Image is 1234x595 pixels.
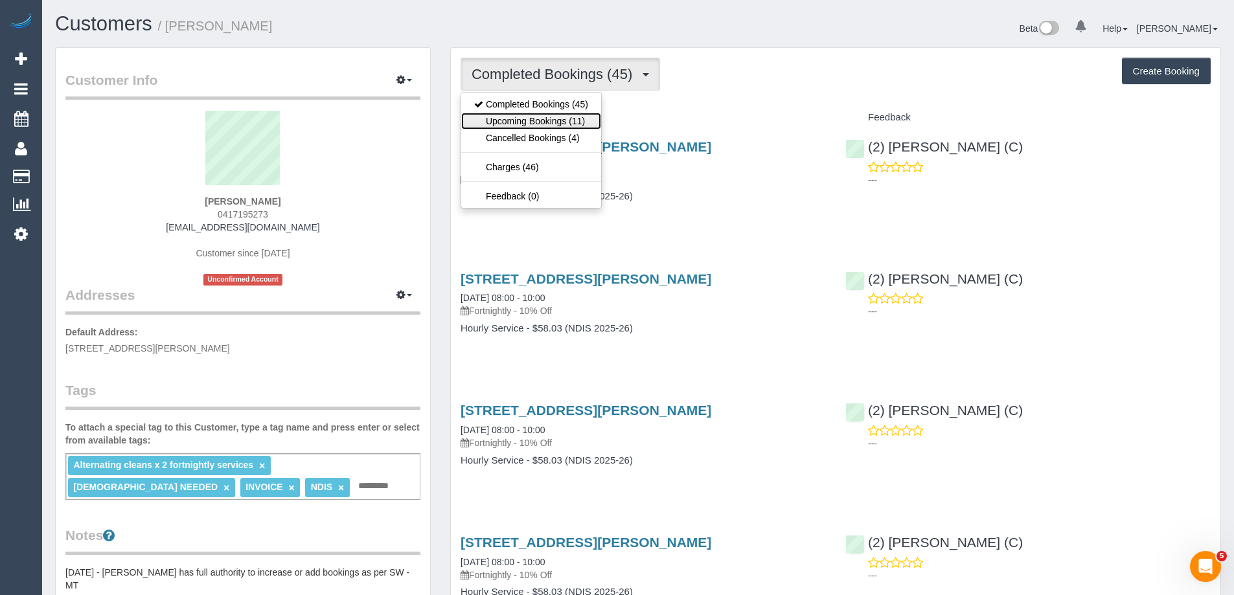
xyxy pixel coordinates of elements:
[472,66,639,82] span: Completed Bookings (45)
[461,129,601,146] a: Cancelled Bookings (4)
[461,159,601,175] a: Charges (46)
[1217,551,1227,561] span: 5
[461,173,826,186] p: Fortnightly - 10% Off
[196,248,290,258] span: Customer since [DATE]
[461,112,826,123] h4: Service
[73,482,218,492] span: [DEMOGRAPHIC_DATA] NEEDED
[259,460,265,471] a: ×
[65,343,230,354] span: [STREET_ADDRESS][PERSON_NAME]
[461,557,545,567] a: [DATE] 08:00 - 10:00
[1122,58,1211,85] button: Create Booking
[158,19,273,33] small: / [PERSON_NAME]
[218,209,268,219] span: 0417195273
[65,421,420,447] label: To attach a special tag to this Customer, type a tag name and press enter or select from availabl...
[8,13,34,31] img: Automaid Logo
[55,12,152,35] a: Customers
[166,222,319,232] a: [EMAIL_ADDRESS][DOMAIN_NAME]
[845,112,1211,123] h4: Feedback
[223,482,229,493] a: ×
[461,191,826,202] h4: Hourly Service - $58.03 (NDIS 2025-26)
[845,403,1023,418] a: (2) [PERSON_NAME] (C)
[311,482,332,492] span: NDIS
[461,436,826,449] p: Fortnightly - 10% Off
[1020,23,1060,34] a: Beta
[203,274,282,285] span: Unconfirmed Account
[868,305,1211,318] p: ---
[246,482,283,492] span: INVOICE
[65,326,138,339] label: Default Address:
[461,323,826,334] h4: Hourly Service - $58.03 (NDIS 2025-26)
[1038,21,1059,38] img: New interface
[461,271,711,286] a: [STREET_ADDRESS][PERSON_NAME]
[461,425,545,435] a: [DATE] 08:00 - 10:00
[845,271,1023,286] a: (2) [PERSON_NAME] (C)
[461,455,826,466] h4: Hourly Service - $58.03 (NDIS 2025-26)
[65,71,420,100] legend: Customer Info
[73,460,253,470] span: Alternating cleans x 2 fortnightly services
[461,568,826,581] p: Fortnightly - 10% Off
[845,139,1023,154] a: (2) [PERSON_NAME] (C)
[205,196,280,207] strong: [PERSON_NAME]
[461,403,711,418] a: [STREET_ADDRESS][PERSON_NAME]
[461,535,711,550] a: [STREET_ADDRESS][PERSON_NAME]
[461,58,660,91] button: Completed Bookings (45)
[289,482,295,493] a: ×
[338,482,344,493] a: ×
[868,569,1211,582] p: ---
[461,96,601,113] a: Completed Bookings (45)
[868,437,1211,450] p: ---
[1137,23,1218,34] a: [PERSON_NAME]
[461,304,826,317] p: Fortnightly - 10% Off
[461,188,601,205] a: Feedback (0)
[461,293,545,303] a: [DATE] 08:00 - 10:00
[868,174,1211,186] p: ---
[461,113,601,129] a: Upcoming Bookings (11)
[845,535,1023,550] a: (2) [PERSON_NAME] (C)
[1190,551,1221,582] iframe: Intercom live chat
[65,381,420,410] legend: Tags
[65,526,420,555] legend: Notes
[1103,23,1128,34] a: Help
